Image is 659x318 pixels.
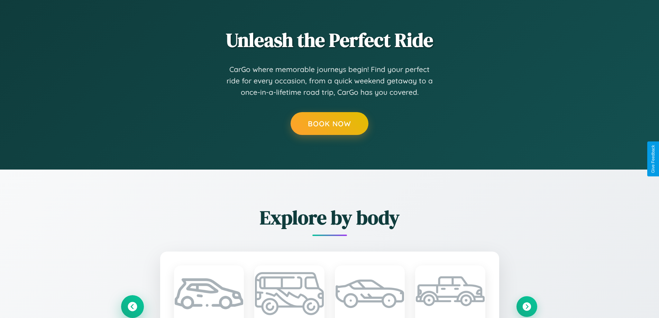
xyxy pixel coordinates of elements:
[122,27,537,53] h2: Unleash the Perfect Ride
[226,64,433,98] p: CarGo where memorable journeys begin! Find your perfect ride for every occasion, from a quick wee...
[122,204,537,231] h2: Explore by body
[291,112,368,135] button: Book Now
[651,145,656,173] div: Give Feedback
